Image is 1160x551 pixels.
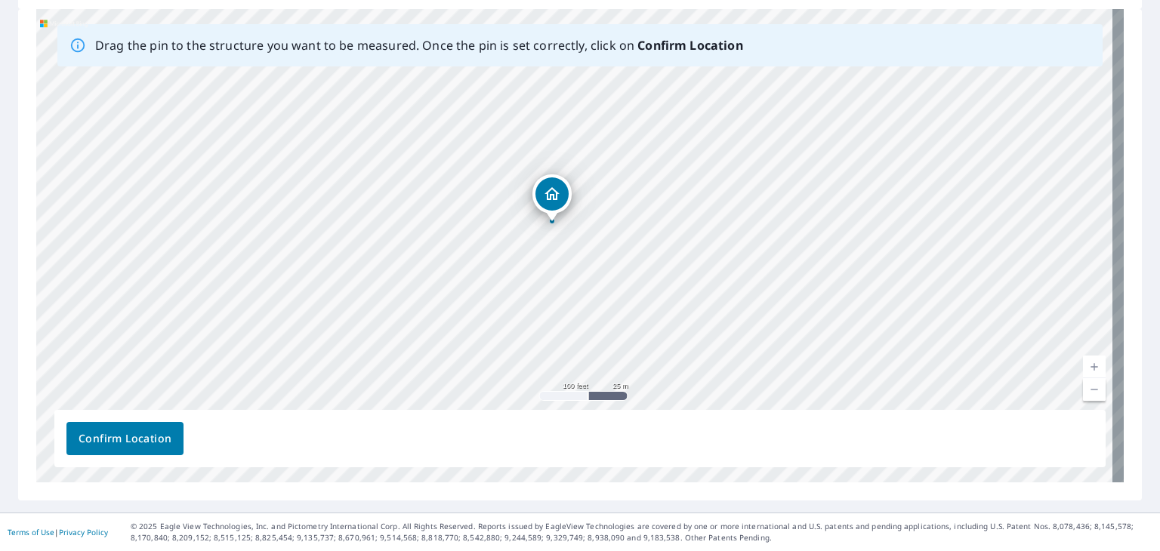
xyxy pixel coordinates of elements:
a: Current Level 18, Zoom Out [1083,378,1106,401]
div: Dropped pin, building 1, Residential property, 629 Shirley Ln Greensboro, NC 27401 [532,174,572,221]
p: | [8,528,108,537]
a: Current Level 18, Zoom In [1083,356,1106,378]
b: Confirm Location [637,37,742,54]
p: © 2025 Eagle View Technologies, Inc. and Pictometry International Corp. All Rights Reserved. Repo... [131,521,1152,543]
span: Confirm Location [79,429,171,448]
a: Terms of Use [8,527,54,537]
a: Privacy Policy [59,527,108,537]
button: Confirm Location [66,422,184,455]
p: Drag the pin to the structure you want to be measured. Once the pin is set correctly, click on [95,36,743,54]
